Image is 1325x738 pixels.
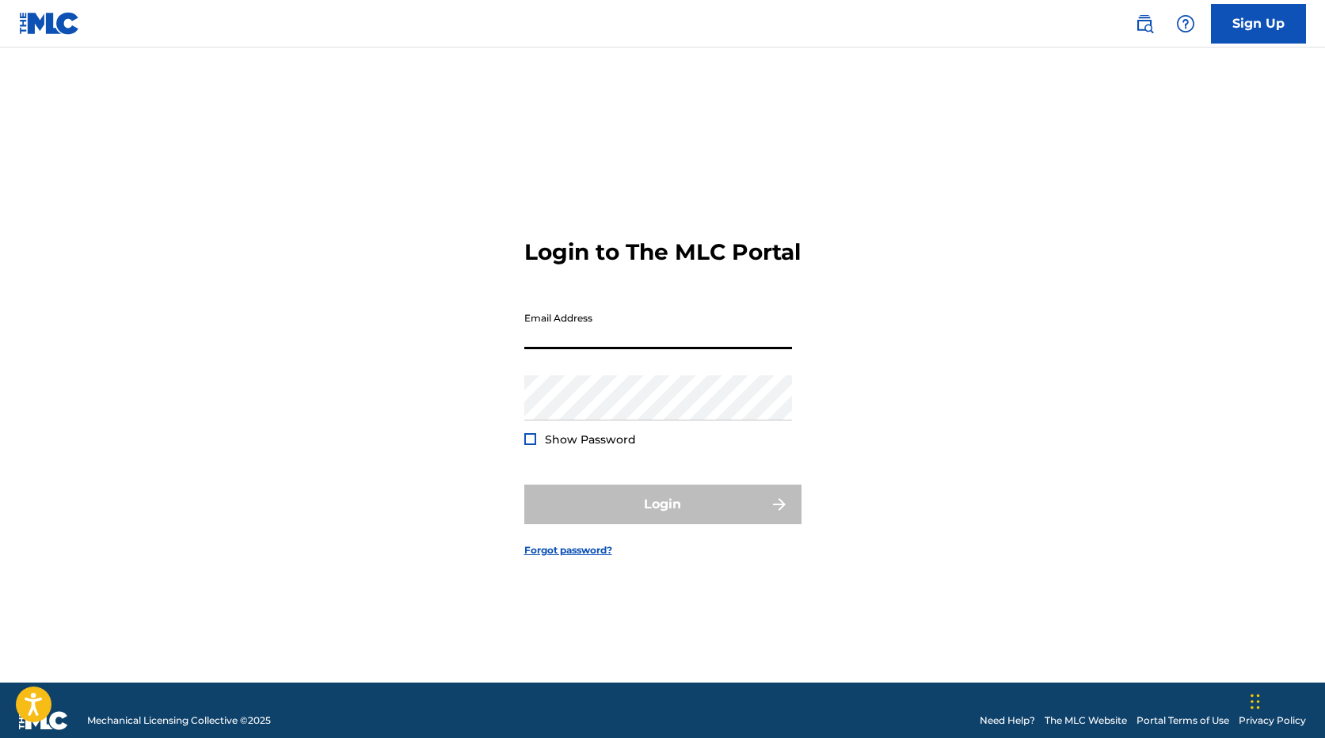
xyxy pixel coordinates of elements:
[1239,713,1306,728] a: Privacy Policy
[1129,8,1160,40] a: Public Search
[980,713,1035,728] a: Need Help?
[87,713,271,728] span: Mechanical Licensing Collective © 2025
[524,543,612,557] a: Forgot password?
[19,12,80,35] img: MLC Logo
[524,238,801,266] h3: Login to The MLC Portal
[1176,14,1195,33] img: help
[1211,4,1306,44] a: Sign Up
[1170,8,1201,40] div: Help
[545,432,636,447] span: Show Password
[19,711,68,730] img: logo
[1251,678,1260,725] div: Drag
[1045,713,1127,728] a: The MLC Website
[1246,662,1325,738] iframe: Chat Widget
[1135,14,1154,33] img: search
[1137,713,1229,728] a: Portal Terms of Use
